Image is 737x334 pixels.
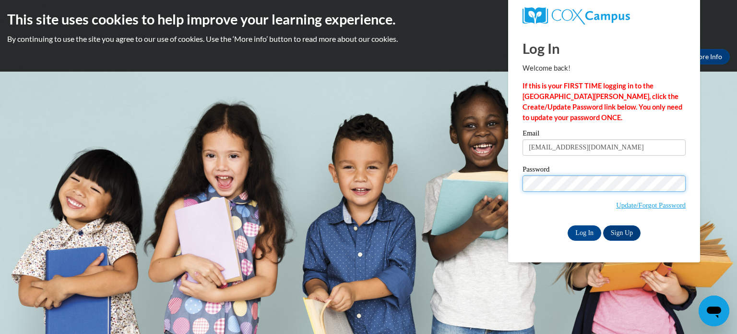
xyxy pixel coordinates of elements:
[603,225,641,241] a: Sign Up
[523,7,630,25] img: COX Campus
[523,38,686,58] h1: Log In
[523,7,686,25] a: COX Campus
[7,10,730,29] h2: This site uses cookies to help improve your learning experience.
[699,296,729,326] iframe: Button to launch messaging window
[523,130,686,139] label: Email
[685,49,730,64] a: More Info
[523,63,686,74] p: Welcome back!
[568,225,601,241] input: Log In
[523,82,682,122] strong: If this is your FIRST TIME logging in to the [GEOGRAPHIC_DATA][PERSON_NAME], click the Create/Upd...
[616,201,686,209] a: Update/Forgot Password
[7,34,730,44] p: By continuing to use the site you agree to our use of cookies. Use the ‘More info’ button to read...
[523,166,686,175] label: Password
